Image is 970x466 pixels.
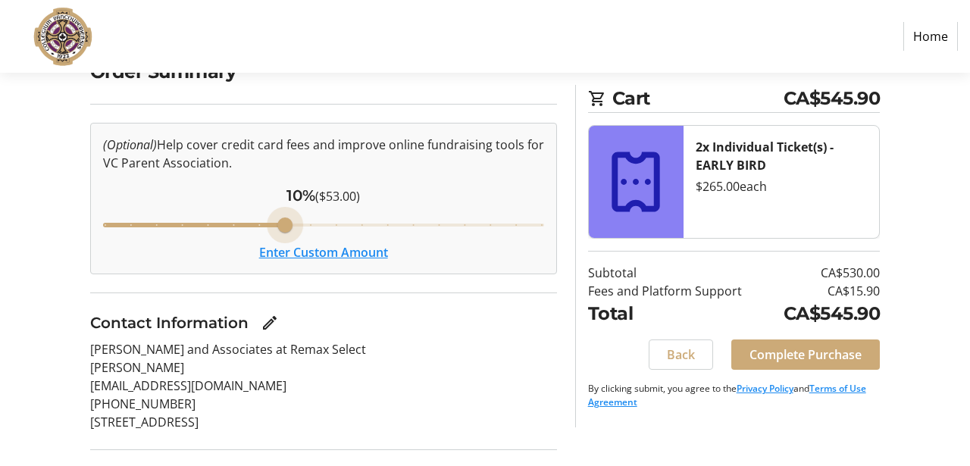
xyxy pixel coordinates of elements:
span: Back [667,346,695,364]
span: CA$545.90 [784,85,881,112]
img: VC Parent Association's Logo [12,6,120,67]
button: Back [649,339,713,370]
p: [STREET_ADDRESS] [90,413,557,431]
p: [PERSON_NAME] and Associates at Remax Select [90,340,557,358]
a: Terms of Use Agreement [588,382,866,408]
span: Complete Purchase [749,346,862,364]
td: CA$545.90 [768,300,881,327]
p: [PHONE_NUMBER] [90,395,557,413]
button: Edit Contact Information [255,308,285,338]
div: ($53.00) [103,184,544,207]
button: Complete Purchase [731,339,880,370]
span: 10% [286,186,315,205]
p: [EMAIL_ADDRESS][DOMAIN_NAME] [90,377,557,395]
p: Help cover credit card fees and improve online fundraising tools for VC Parent Association. [103,136,544,172]
p: [PERSON_NAME] [90,358,557,377]
span: Cart [612,85,784,112]
p: By clicking submit, you agree to the and [588,382,881,409]
h3: Contact Information [90,311,249,334]
a: Home [903,22,958,51]
td: Subtotal [588,264,768,282]
td: CA$15.90 [768,282,881,300]
td: CA$530.00 [768,264,881,282]
td: Total [588,300,768,327]
td: Fees and Platform Support [588,282,768,300]
a: Privacy Policy [737,382,793,395]
div: $265.00 each [696,177,868,195]
button: Enter Custom Amount [259,243,388,261]
strong: 2x Individual Ticket(s) - EARLY BIRD [696,139,834,174]
em: (Optional) [103,136,157,153]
